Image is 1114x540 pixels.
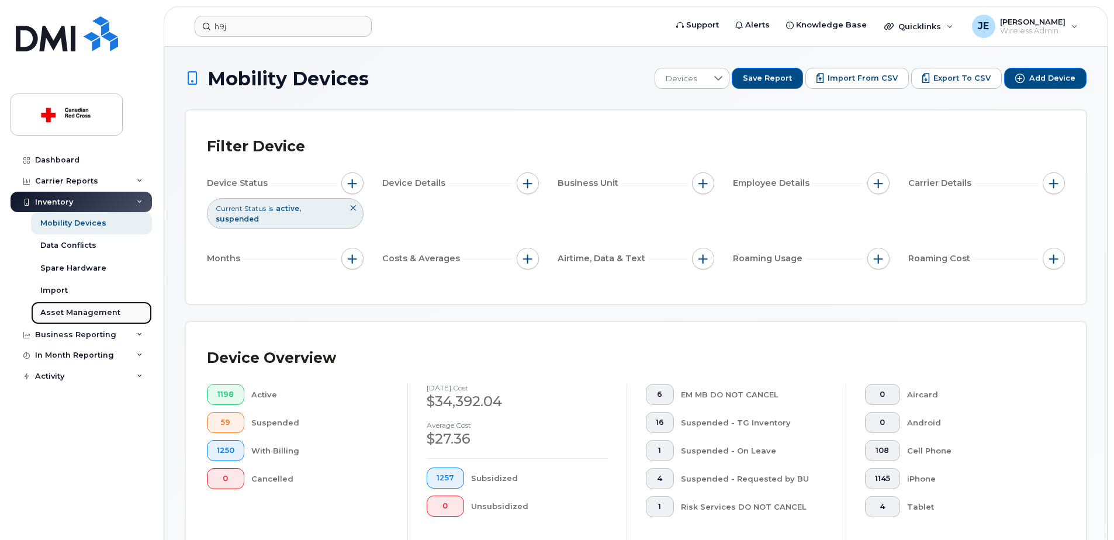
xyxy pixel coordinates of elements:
[908,177,975,189] span: Carrier Details
[865,468,900,489] button: 1145
[681,496,828,517] div: Risk Services DO NOT CANCEL
[427,429,608,449] div: $27.36
[656,502,664,511] span: 1
[681,384,828,405] div: EM MB DO NOT CANCEL
[558,252,649,265] span: Airtime, Data & Text
[217,474,234,483] span: 0
[733,252,806,265] span: Roaming Usage
[207,468,244,489] button: 0
[207,343,336,373] div: Device Overview
[216,214,259,223] span: suspended
[681,412,828,433] div: Suspended - TG Inventory
[427,468,464,489] button: 1257
[646,440,674,461] button: 1
[646,412,674,433] button: 16
[251,384,389,405] div: Active
[382,177,449,189] span: Device Details
[437,473,454,483] span: 1257
[805,68,909,89] button: Import from CSV
[437,501,454,511] span: 0
[251,412,389,433] div: Suspended
[656,418,664,427] span: 16
[646,384,674,405] button: 6
[908,252,974,265] span: Roaming Cost
[911,68,1002,89] button: Export to CSV
[907,384,1047,405] div: Aircard
[558,177,622,189] span: Business Unit
[656,390,664,399] span: 6
[732,68,803,89] button: Save Report
[865,384,900,405] button: 0
[427,384,608,392] h4: [DATE] cost
[207,252,244,265] span: Months
[207,384,244,405] button: 1198
[656,474,664,483] span: 4
[251,440,389,461] div: With Billing
[907,412,1047,433] div: Android
[1029,73,1075,84] span: Add Device
[427,421,608,429] h4: Average cost
[427,496,464,517] button: 0
[733,177,813,189] span: Employee Details
[217,390,234,399] span: 1198
[875,474,890,483] span: 1145
[207,440,244,461] button: 1250
[217,418,234,427] span: 59
[471,496,608,517] div: Unsubsidized
[207,177,271,189] span: Device Status
[933,73,991,84] span: Export to CSV
[875,502,890,511] span: 4
[681,468,828,489] div: Suspended - Requested by BU
[276,204,301,213] span: active
[655,68,707,89] span: Devices
[875,418,890,427] span: 0
[427,392,608,411] div: $34,392.04
[875,390,890,399] span: 0
[907,496,1047,517] div: Tablet
[646,496,674,517] button: 1
[217,446,234,455] span: 1250
[251,468,389,489] div: Cancelled
[207,68,369,89] span: Mobility Devices
[681,440,828,461] div: Suspended - On Leave
[268,203,273,213] span: is
[828,73,898,84] span: Import from CSV
[865,412,900,433] button: 0
[207,412,244,433] button: 59
[743,73,792,84] span: Save Report
[865,440,900,461] button: 108
[216,203,266,213] span: Current Status
[207,131,305,162] div: Filter Device
[1004,68,1087,89] button: Add Device
[646,468,674,489] button: 4
[656,446,664,455] span: 1
[907,468,1047,489] div: iPhone
[865,496,900,517] button: 4
[907,440,1047,461] div: Cell Phone
[382,252,463,265] span: Costs & Averages
[471,468,608,489] div: Subsidized
[875,446,890,455] span: 108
